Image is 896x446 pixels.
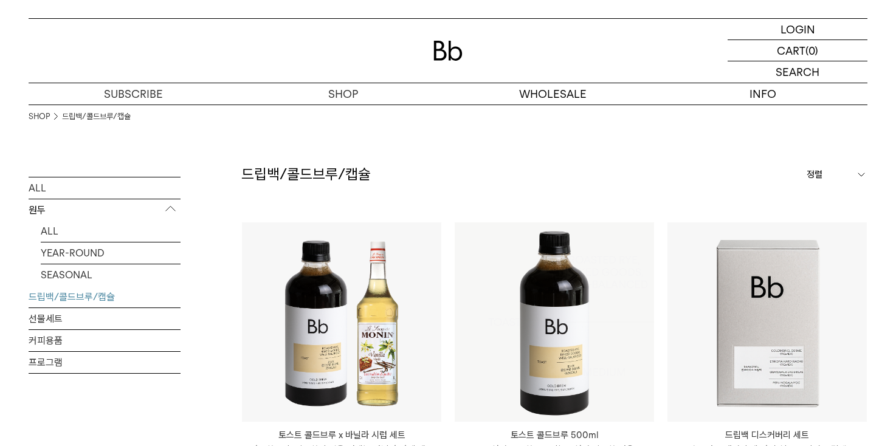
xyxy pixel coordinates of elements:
a: SHOP [238,83,448,105]
a: ALL [29,177,181,198]
img: 토스트 콜드브루 x 바닐라 시럽 세트 [242,222,441,422]
a: LOGIN [728,19,867,40]
p: 드립백 디스커버리 세트 [667,428,867,442]
a: 커피용품 [29,330,181,351]
a: CART (0) [728,40,867,61]
p: 토스트 콜드브루 500ml [455,428,654,442]
p: (0) [805,40,818,61]
p: 토스트 콜드브루 x 바닐라 시럽 세트 [242,428,441,442]
a: 드립백/콜드브루/캡슐 [29,286,181,307]
a: SHOP [29,111,50,123]
span: 정렬 [807,167,822,182]
p: 원두 [29,199,181,221]
img: 1000001201_add2_039.jpg [455,222,654,422]
p: INFO [658,83,867,105]
p: WHOLESALE [448,83,658,105]
p: SEARCH [776,61,819,83]
a: ALL [41,220,181,241]
a: 선물세트 [29,308,181,329]
h2: 드립백/콜드브루/캡슐 [241,164,371,185]
p: CART [777,40,805,61]
a: 프로그램 [29,352,181,373]
p: LOGIN [781,19,815,39]
img: 드립백 디스커버리 세트 [667,222,867,422]
img: 로고 [433,41,463,61]
a: SUBSCRIBE [29,83,238,105]
a: YEAR-ROUND [41,242,181,263]
a: SEASONAL [41,264,181,285]
a: 드립백/콜드브루/캡슐 [62,111,131,123]
a: 토스트 콜드브루 500ml [455,222,654,422]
